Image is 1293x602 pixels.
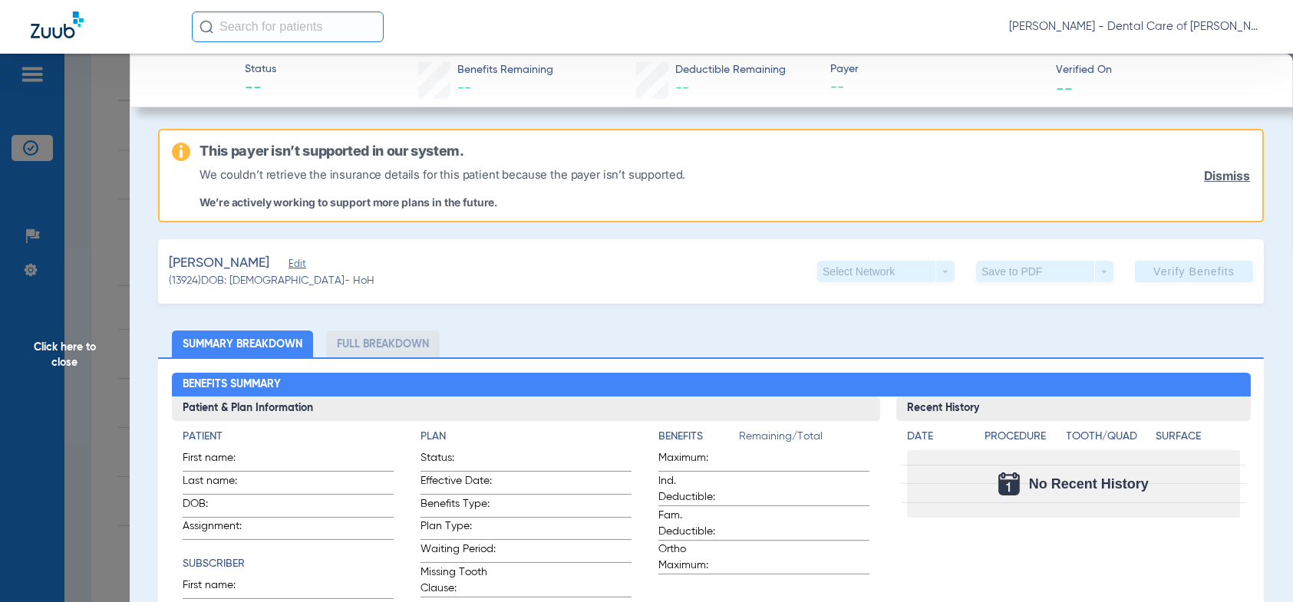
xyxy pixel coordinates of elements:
[289,258,302,273] span: Edit
[183,577,258,598] span: First name:
[192,12,384,42] input: Search for patients
[183,473,258,494] span: Last name:
[421,564,496,597] span: Missing Tooth Clause:
[421,541,496,562] span: Waiting Period:
[1056,80,1073,96] span: --
[1009,19,1262,35] span: [PERSON_NAME] - Dental Care of [PERSON_NAME]
[200,20,213,34] img: Search Icon
[896,396,1251,421] h3: Recent History
[675,62,786,78] span: Deductible Remaining
[31,12,84,38] img: Zuub Logo
[658,429,739,445] h4: Benefits
[1056,62,1268,78] span: Verified On
[998,472,1020,495] img: Calendar
[172,143,190,161] img: warning-icon
[421,429,632,445] h4: Plan
[172,331,313,357] li: Summary Breakdown
[183,518,258,539] span: Assignment:
[200,196,685,209] p: We’re actively working to support more plans in the future.
[985,429,1061,445] h4: Procedure
[457,62,553,78] span: Benefits Remaining
[183,429,394,445] h4: Patient
[172,373,1251,397] h2: Benefits Summary
[658,508,734,540] span: Fam. Deductible:
[907,429,971,445] h4: Date
[245,61,276,77] span: Status
[985,429,1061,450] app-breakdown-title: Procedure
[326,331,440,357] li: Full Breakdown
[830,78,1042,97] span: --
[658,429,739,450] app-breakdown-title: Benefits
[658,473,734,505] span: Ind. Deductible:
[1204,169,1250,183] a: Dismiss
[1156,429,1240,450] app-breakdown-title: Surface
[1067,429,1151,450] app-breakdown-title: Tooth/Quad
[200,166,685,183] p: We couldn’t retrieve the insurance details for this patient because the payer isn’t supported.
[907,429,971,450] app-breakdown-title: Date
[183,556,394,572] h4: Subscriber
[830,61,1042,77] span: Payer
[421,518,496,539] span: Plan Type:
[183,496,258,517] span: DOB:
[658,450,734,471] span: Maximum:
[457,81,471,95] span: --
[675,81,689,95] span: --
[169,254,269,273] span: [PERSON_NAME]
[739,429,869,450] span: Remaining/Total
[245,78,276,100] span: --
[200,143,463,160] h6: This payer isn’t supported in our system.
[183,450,258,471] span: First name:
[421,473,496,494] span: Effective Date:
[421,496,496,517] span: Benefits Type:
[1029,476,1149,492] span: No Recent History
[658,541,734,574] span: Ortho Maximum:
[169,273,374,289] span: (13924) DOB: [DEMOGRAPHIC_DATA] - HoH
[1156,429,1240,445] h4: Surface
[421,450,496,471] span: Status:
[1067,429,1151,445] h4: Tooth/Quad
[172,396,880,421] h3: Patient & Plan Information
